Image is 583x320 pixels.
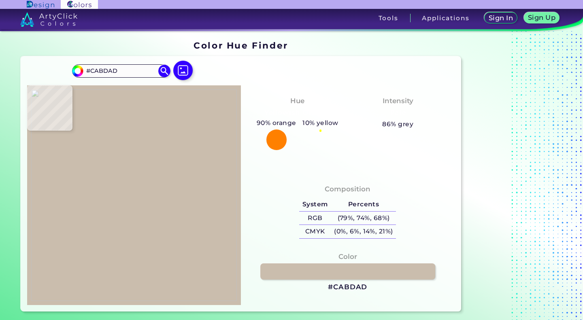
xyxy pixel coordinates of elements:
[382,119,413,129] h5: 86% grey
[290,95,304,107] h4: Hue
[20,12,77,27] img: logo_artyclick_colors_white.svg
[299,118,341,128] h5: 10% yellow
[328,282,367,292] h3: #CABDAD
[299,212,331,225] h5: RGB
[173,61,193,80] img: icon picture
[253,118,299,128] h5: 90% orange
[194,39,288,51] h1: Color Hue Finder
[83,66,159,76] input: type color..
[331,212,396,225] h5: (79%, 74%, 68%)
[158,65,170,77] img: icon search
[331,225,396,238] h5: (0%, 6%, 14%, 21%)
[338,251,357,263] h4: Color
[383,95,413,107] h4: Intensity
[299,225,331,238] h5: CMYK
[299,198,331,211] h5: System
[524,12,560,23] a: Sign Up
[331,198,396,211] h5: Percents
[484,12,517,23] a: Sign In
[386,108,409,118] h3: Pale
[528,14,555,21] h5: Sign Up
[27,1,54,8] img: ArtyClick Design logo
[489,15,513,21] h5: Sign In
[31,89,237,301] img: 0e8bee78-f81f-4afb-8fc4-4bedc771e1bd
[422,15,469,21] h3: Applications
[261,108,334,118] h3: Yellowish Orange
[379,15,398,21] h3: Tools
[325,183,370,195] h4: Composition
